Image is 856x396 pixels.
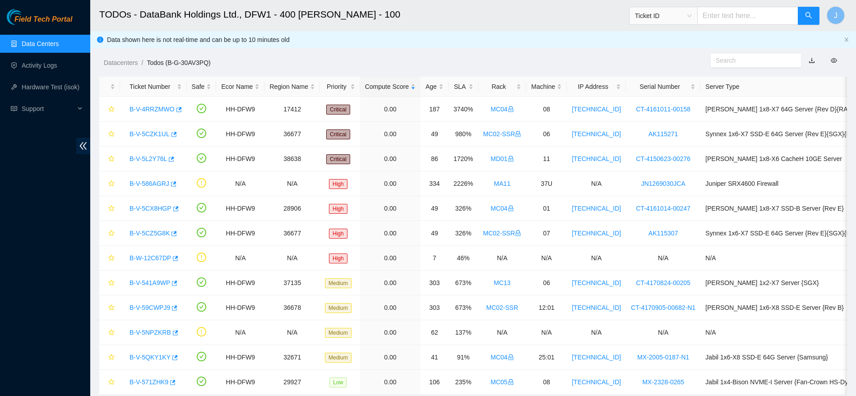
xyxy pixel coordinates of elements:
[360,196,421,221] td: 0.00
[490,378,514,386] a: MC05lock
[108,255,115,262] span: star
[844,37,849,43] button: close
[264,345,320,370] td: 32671
[22,62,57,69] a: Activity Logs
[326,105,350,115] span: Critical
[490,354,514,361] a: MC04lock
[421,370,449,395] td: 106
[104,251,115,265] button: star
[7,16,72,28] a: Akamai TechnologiesField Tech Portal
[325,353,352,363] span: Medium
[360,97,421,122] td: 0.00
[108,230,115,237] span: star
[641,180,685,187] a: JN1269030JCA
[637,354,689,361] a: MX-2005-0187-N1
[360,295,421,320] td: 0.00
[104,375,115,389] button: star
[104,276,115,290] button: star
[108,329,115,336] span: star
[636,279,690,286] a: CT-4170824-00205
[76,138,90,154] span: double-left
[216,295,264,320] td: HH-DFW9
[494,279,510,286] a: MC13
[325,278,352,288] span: Medium
[494,180,511,187] a: MA11
[490,205,514,212] a: MC04lock
[197,302,206,312] span: check-circle
[360,246,421,271] td: 0.00
[449,221,478,246] td: 326%
[478,320,527,345] td: N/A
[197,203,206,212] span: check-circle
[526,97,567,122] td: 08
[264,147,320,171] td: 38638
[216,246,264,271] td: N/A
[642,378,684,386] a: MX-2328-0265
[329,229,347,239] span: High
[648,130,678,138] a: AK115271
[526,171,567,196] td: 37U
[421,221,449,246] td: 49
[449,196,478,221] td: 326%
[197,277,206,287] span: check-circle
[508,156,514,162] span: lock
[197,178,206,188] span: exclamation-circle
[844,37,849,42] span: close
[108,205,115,212] span: star
[104,59,138,66] a: Datacenters
[130,279,170,286] a: B-V-541A9WP
[449,171,478,196] td: 2226%
[809,57,815,64] a: download
[216,147,264,171] td: HH-DFW9
[141,59,143,66] span: /
[526,370,567,395] td: 08
[635,9,692,23] span: Ticket ID
[130,254,171,262] a: B-W-12C67DP
[264,320,320,345] td: N/A
[478,246,527,271] td: N/A
[515,131,521,137] span: lock
[508,205,514,212] span: lock
[197,352,206,361] span: check-circle
[449,147,478,171] td: 1720%
[7,9,46,25] img: Akamai Technologies
[483,230,522,237] a: MC02-SSRlock
[130,155,167,162] a: B-V-5L2Y76L
[572,378,621,386] a: [TECHNICAL_ID]
[449,246,478,271] td: 46%
[636,155,690,162] a: CT-4150623-00276
[567,320,626,345] td: N/A
[14,15,72,24] span: Field Tech Portal
[572,155,621,162] a: [TECHNICAL_ID]
[264,295,320,320] td: 36678
[216,320,264,345] td: N/A
[526,122,567,147] td: 06
[360,345,421,370] td: 0.00
[11,106,17,112] span: read
[130,205,171,212] a: B-V-5CX8HGP
[22,83,79,91] a: Hardware Test (isok)
[108,379,115,386] span: star
[631,304,695,311] a: CT-4170905-00682-N1
[108,156,115,163] span: star
[526,246,567,271] td: N/A
[264,246,320,271] td: N/A
[104,201,115,216] button: star
[325,303,352,313] span: Medium
[108,280,115,287] span: star
[216,271,264,295] td: HH-DFW9
[216,171,264,196] td: N/A
[197,104,206,113] span: check-circle
[636,106,690,113] a: CT-4161011-00158
[360,370,421,395] td: 0.00
[526,295,567,320] td: 12:01
[636,205,690,212] a: CT-4161014-00247
[802,53,822,68] button: download
[104,176,115,191] button: star
[490,155,514,162] a: MD01lock
[104,127,115,141] button: star
[326,154,350,164] span: Critical
[108,354,115,361] span: star
[486,304,518,311] a: MC02-SSR
[526,221,567,246] td: 07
